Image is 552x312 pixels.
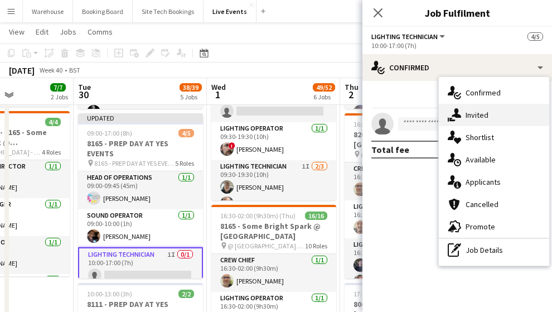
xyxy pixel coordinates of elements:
[343,88,359,101] span: 2
[466,199,498,209] span: Cancelled
[204,1,256,22] button: Live Events
[466,132,494,142] span: Shortlist
[220,212,296,220] span: 16:30-02:00 (9h30m) (Thu)
[4,25,29,39] a: View
[371,32,447,41] button: Lighting Technician
[178,129,194,137] span: 4/5
[305,242,327,250] span: 10 Roles
[178,290,194,298] span: 2/2
[313,93,335,101] div: 6 Jobs
[362,220,369,227] span: !
[78,209,203,247] app-card-role: Sound Operator1/109:00-10:00 (1h)[PERSON_NAME]
[211,221,336,241] h3: 8165 - Some Bright Spark @ [GEOGRAPHIC_DATA]
[78,171,203,209] app-card-role: Head of Operations1/109:00-09:45 (45m)[PERSON_NAME]
[211,35,336,200] app-job-card: 09:30-19:30 (10h)6/98118 - Invisible Blue Ltd @ [PERSON_NAME][GEOGRAPHIC_DATA]6 RolesCrew Chief0/...
[9,27,25,37] span: View
[31,25,53,39] a: Edit
[371,41,543,50] div: 10:00-17:00 (7h)
[362,275,369,281] span: !
[227,242,305,250] span: @ [GEOGRAPHIC_DATA] - 8165
[55,25,81,39] a: Jobs
[88,27,113,37] span: Comms
[180,83,202,92] span: 38/39
[361,150,438,159] span: @ [GEOGRAPHIC_DATA] - 8206
[83,25,117,39] a: Comms
[345,200,469,238] app-card-role: Lighting Operator1/116:30-02:00 (9h30m)![PERSON_NAME]
[466,222,495,232] span: Promote
[180,93,201,101] div: 5 Jobs
[42,148,61,156] span: 4 Roles
[345,113,469,279] app-job-card: 16:30-02:00 (9h30m) (Fri)16/168206 - Some Bright Spark @ [GEOGRAPHIC_DATA] @ [GEOGRAPHIC_DATA] - ...
[78,247,203,287] app-card-role: Lighting Technician1I0/110:00-17:00 (7h)
[78,113,203,279] app-job-card: Updated09:00-17:00 (8h)4/58165 - PREP DAY AT YES EVENTS 8165 - PREP DAY AT YES EVENTS5 RolesHead ...
[175,159,194,167] span: 5 Roles
[313,83,335,92] span: 49/52
[78,82,91,92] span: Tue
[45,118,61,126] span: 4/4
[345,162,469,200] app-card-role: Crew Chief1/116:30-02:00 (9h30m)[PERSON_NAME]
[73,1,133,22] button: Booking Board
[210,88,226,101] span: 1
[371,32,438,41] span: Lighting Technician
[305,212,327,220] span: 16/16
[466,177,501,187] span: Applicants
[354,290,411,298] span: 17:00-01:00 (8h) (Fri)
[466,110,488,120] span: Invited
[362,105,369,112] span: !
[371,144,409,155] div: Total fee
[362,6,552,20] h3: Job Fulfilment
[94,159,175,167] span: 8165 - PREP DAY AT YES EVENTS
[51,93,68,101] div: 2 Jobs
[211,122,336,160] app-card-role: Lighting Operator1/109:30-19:30 (10h)![PERSON_NAME]
[87,129,132,137] span: 09:00-17:00 (8h)
[211,160,336,231] app-card-role: Lighting Technician1I2/309:30-19:30 (10h)[PERSON_NAME][PERSON_NAME]
[37,66,65,74] span: Week 40
[229,142,235,149] span: !
[60,27,76,37] span: Jobs
[466,155,496,165] span: Available
[211,82,226,92] span: Wed
[78,113,203,122] div: Updated
[466,88,501,98] span: Confirmed
[69,66,80,74] div: BST
[23,1,73,22] button: Warehouse
[87,290,132,298] span: 10:00-13:00 (3h)
[211,254,336,292] app-card-role: Crew Chief1/116:30-02:00 (9h30m)[PERSON_NAME]
[345,82,359,92] span: Thu
[439,239,549,261] div: Job Details
[133,1,204,22] button: Site Tech Bookings
[345,129,469,150] h3: 8206 - Some Bright Spark @ [GEOGRAPHIC_DATA]
[527,32,543,41] span: 4/5
[50,83,66,92] span: 7/7
[354,120,424,128] span: 16:30-02:00 (9h30m) (Fri)
[76,88,91,101] span: 30
[362,54,552,81] div: Confirmed
[36,27,49,37] span: Edit
[9,65,35,76] div: [DATE]
[78,138,203,159] h3: 8165 - PREP DAY AT YES EVENTS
